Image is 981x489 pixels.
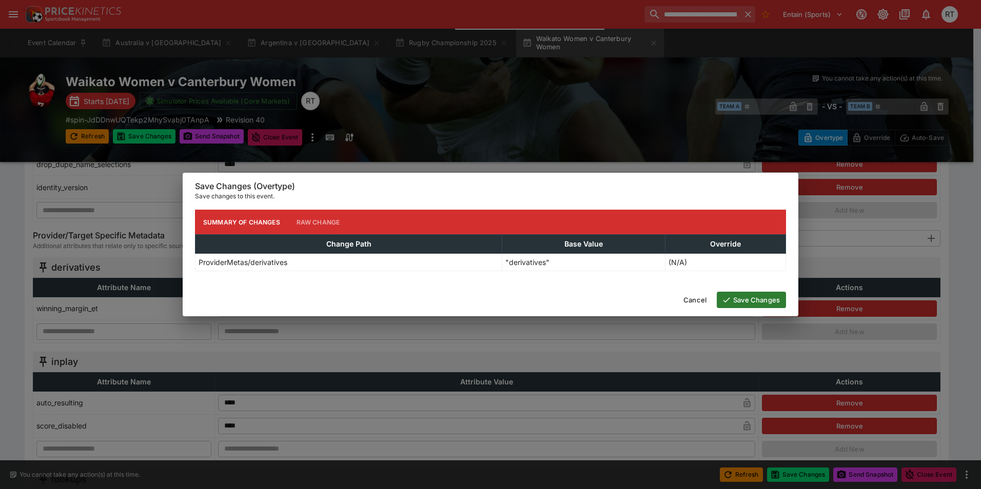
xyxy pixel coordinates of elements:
button: Cancel [677,292,713,308]
h6: Save Changes (Overtype) [195,181,786,192]
button: Save Changes [717,292,786,308]
th: Base Value [502,235,665,254]
td: "derivatives" [502,254,665,271]
p: ProviderMetas/derivatives [199,257,287,268]
p: Save changes to this event. [195,191,786,201]
button: Raw Change [288,210,348,234]
th: Override [665,235,786,254]
button: Summary of Changes [195,210,288,234]
th: Change Path [195,235,502,254]
td: (N/A) [665,254,786,271]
